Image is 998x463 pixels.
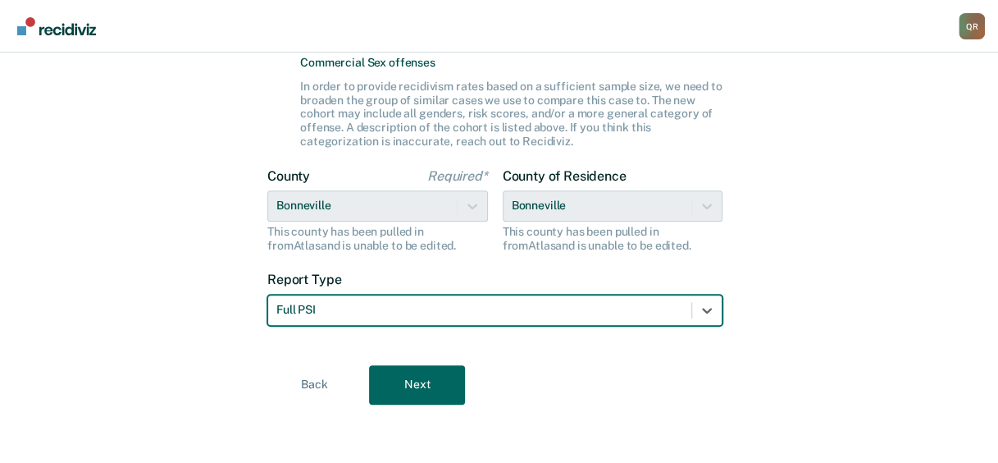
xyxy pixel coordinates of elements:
button: Next [369,365,465,405]
div: In order to provide recidivism rates based on a sufficient sample size, we need to broaden the gr... [300,80,722,149]
div: Q R [959,13,985,39]
img: Recidiviz [17,17,96,35]
label: Report Type [267,272,722,287]
div: This county has been pulled in from Atlas and is unable to be edited. [267,225,488,253]
span: Commercial Sex offenses [300,56,722,70]
button: Profile dropdown button [959,13,985,39]
label: County of Residence [503,168,723,184]
span: Required* [427,168,488,184]
button: Back [267,365,362,405]
div: This county has been pulled in from Atlas and is unable to be edited. [503,225,723,253]
label: County [267,168,488,184]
